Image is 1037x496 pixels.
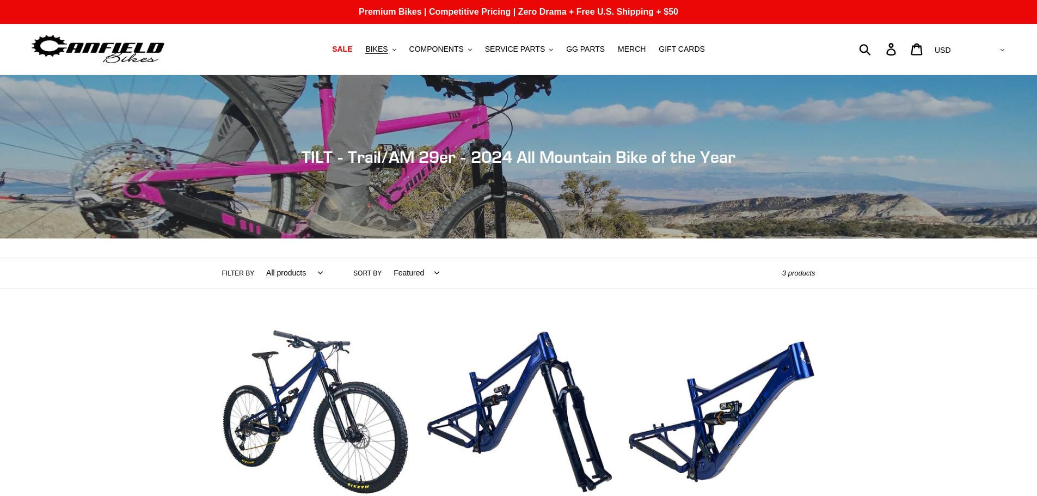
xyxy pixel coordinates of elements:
label: Sort by [353,268,382,278]
span: 3 products [782,269,815,277]
input: Search [865,37,893,61]
img: Canfield Bikes [30,32,166,66]
span: MERCH [618,45,646,54]
span: TILT - Trail/AM 29er - 2024 All Mountain Bike of the Year [302,147,735,167]
a: GG PARTS [561,42,610,57]
button: SERVICE PARTS [480,42,559,57]
button: COMPONENTS [404,42,477,57]
button: BIKES [360,42,401,57]
label: Filter by [222,268,255,278]
span: SERVICE PARTS [485,45,545,54]
span: COMPONENTS [409,45,464,54]
a: SALE [327,42,358,57]
span: SALE [332,45,352,54]
span: GIFT CARDS [659,45,705,54]
a: MERCH [612,42,651,57]
a: GIFT CARDS [653,42,710,57]
span: GG PARTS [566,45,605,54]
span: BIKES [365,45,388,54]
